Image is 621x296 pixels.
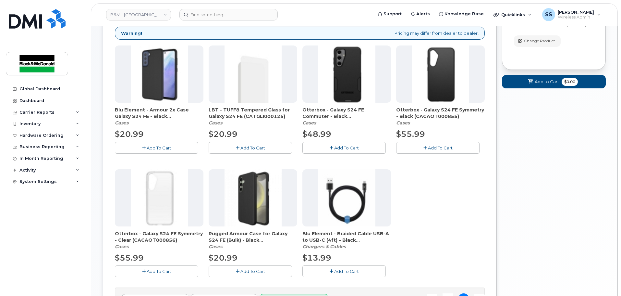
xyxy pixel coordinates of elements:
[558,15,594,20] span: Wireless Admin
[416,11,430,17] span: Alerts
[501,12,525,17] span: Quicklinks
[131,169,188,226] img: accessory36949.JPG
[209,253,237,263] span: $20.99
[396,129,425,139] span: $55.99
[434,7,488,20] a: Knowledge Base
[225,45,282,103] img: accessory37065.JPG
[115,244,128,250] em: Cases
[396,142,480,153] button: Add To Cart
[502,75,606,88] button: Add to Cart $0.00
[302,253,331,263] span: $13.99
[209,244,222,250] em: Cases
[115,120,128,126] em: Cases
[428,145,453,150] span: Add To Cart
[302,265,386,277] button: Add To Cart
[302,120,316,126] em: Cases
[334,145,359,150] span: Add To Cart
[396,107,485,126] div: Otterbox - Galaxy S24 FE Symmetry - Black (CACAOT000855)
[318,45,375,103] img: accessory37061.JPG
[179,9,278,20] input: Find something...
[209,265,292,277] button: Add To Cart
[396,107,485,120] span: Otterbox - Galaxy S24 FE Symmetry - Black (CACAOT000855)
[373,7,406,20] a: Support
[209,129,237,139] span: $20.99
[240,145,265,150] span: Add To Cart
[302,107,391,120] span: Otterbox - Galaxy S24 FE Commuter - Black (CACAOT000854)
[209,107,297,120] span: LBT - TUFF8 Tempered Glass for Galaxy S24 FE (CATGLI000125)
[147,269,171,274] span: Add To Cart
[302,244,346,250] em: Chargers & Cables
[558,9,594,15] span: [PERSON_NAME]
[115,107,203,120] span: Blu Element - Armour 2x Case Galaxy S24 FE - Black (CACABE000853)
[302,230,391,250] div: Blu Element - Braided Cable USB-A to USB-C (4ft) – Black (CAMIPZ000176)
[115,107,203,126] div: Blu Element - Armour 2x Case Galaxy S24 FE - Black (CACABE000853)
[524,38,555,44] span: Change Product
[115,253,144,263] span: $55.99
[538,8,605,21] div: Samantha Shandera
[115,142,198,153] button: Add To Cart
[412,45,469,103] img: accessory36950.JPG
[240,269,265,274] span: Add To Cart
[406,7,434,20] a: Alerts
[318,169,375,226] img: accessory36348.JPG
[106,9,171,20] a: B&M - Alberta
[396,120,410,126] em: Cases
[147,145,171,150] span: Add To Cart
[209,120,222,126] em: Cases
[489,8,536,21] div: Quicklinks
[334,269,359,274] span: Add To Cart
[209,142,292,153] button: Add To Cart
[562,78,578,86] span: $0.00
[302,230,391,243] span: Blu Element - Braided Cable USB-A to USB-C (4ft) – Black (CAMIPZ000176)
[115,230,203,250] div: Otterbox - Galaxy S24 FE Symmetry - Clear (CACAOT000856)
[209,230,297,243] span: Rugged Armour Case for Galaxy S24 FE (Bulk) - Black (CACIBE000658)
[209,107,297,126] div: LBT - TUFF8 Tempered Glass for Galaxy S24 FE (CATGLI000125)
[121,30,142,36] strong: Warning!
[535,79,559,85] span: Add to Cart
[384,11,402,17] span: Support
[545,11,552,19] span: SS
[131,45,188,103] img: accessory36953.JPG
[115,230,203,243] span: Otterbox - Galaxy S24 FE Symmetry - Clear (CACAOT000856)
[444,11,484,17] span: Knowledge Base
[302,129,331,139] span: $48.99
[115,265,198,277] button: Add To Cart
[514,35,561,47] button: Change Product
[302,107,391,126] div: Otterbox - Galaxy S24 FE Commuter - Black (CACAOT000854)
[225,169,282,226] img: accessory37062.JPG
[115,129,144,139] span: $20.99
[115,27,485,40] div: Pricing may differ from dealer to dealer!
[520,21,586,27] span: $1110.00 - no term (128GB)
[209,230,297,250] div: Rugged Armour Case for Galaxy S24 FE (Bulk) - Black (CACIBE000658)
[302,142,386,153] button: Add To Cart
